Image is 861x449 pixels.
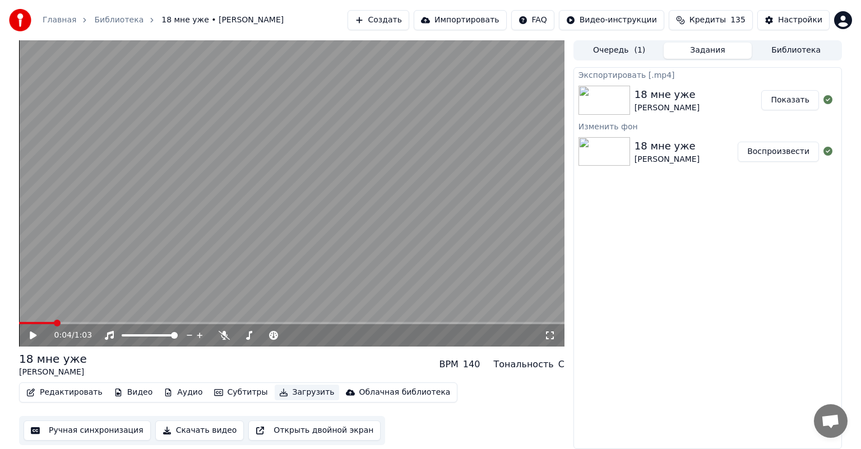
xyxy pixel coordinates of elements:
[54,330,81,341] div: /
[414,10,507,30] button: Импортировать
[730,15,746,26] span: 135
[19,367,87,378] div: [PERSON_NAME]
[634,45,645,56] span: ( 1 )
[275,385,339,400] button: Загрузить
[22,385,107,400] button: Редактировать
[463,358,480,371] div: 140
[19,351,87,367] div: 18 мне уже
[738,142,819,162] button: Воспроизвести
[348,10,409,30] button: Создать
[757,10,830,30] button: Настройки
[635,154,700,165] div: [PERSON_NAME]
[94,15,143,26] a: Библиотека
[210,385,272,400] button: Субтитры
[635,102,700,114] div: [PERSON_NAME]
[43,15,284,26] nav: breadcrumb
[54,330,72,341] span: 0:04
[493,358,553,371] div: Тональность
[574,68,841,81] div: Экспортировать [.mp4]
[161,15,284,26] span: 18 мне уже • [PERSON_NAME]
[9,9,31,31] img: youka
[558,358,564,371] div: C
[761,90,819,110] button: Показать
[689,15,726,26] span: Кредиты
[359,387,451,398] div: Облачная библиотека
[559,10,664,30] button: Видео-инструкции
[669,10,753,30] button: Кредиты135
[814,404,848,438] a: Открытый чат
[575,43,664,59] button: Очередь
[159,385,207,400] button: Аудио
[664,43,752,59] button: Задания
[439,358,458,371] div: BPM
[248,420,381,441] button: Открыть двойной экран
[511,10,554,30] button: FAQ
[635,138,700,154] div: 18 мне уже
[24,420,151,441] button: Ручная синхронизация
[75,330,92,341] span: 1:03
[574,119,841,133] div: Изменить фон
[109,385,158,400] button: Видео
[43,15,76,26] a: Главная
[155,420,244,441] button: Скачать видео
[635,87,700,102] div: 18 мне уже
[752,43,840,59] button: Библиотека
[778,15,822,26] div: Настройки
